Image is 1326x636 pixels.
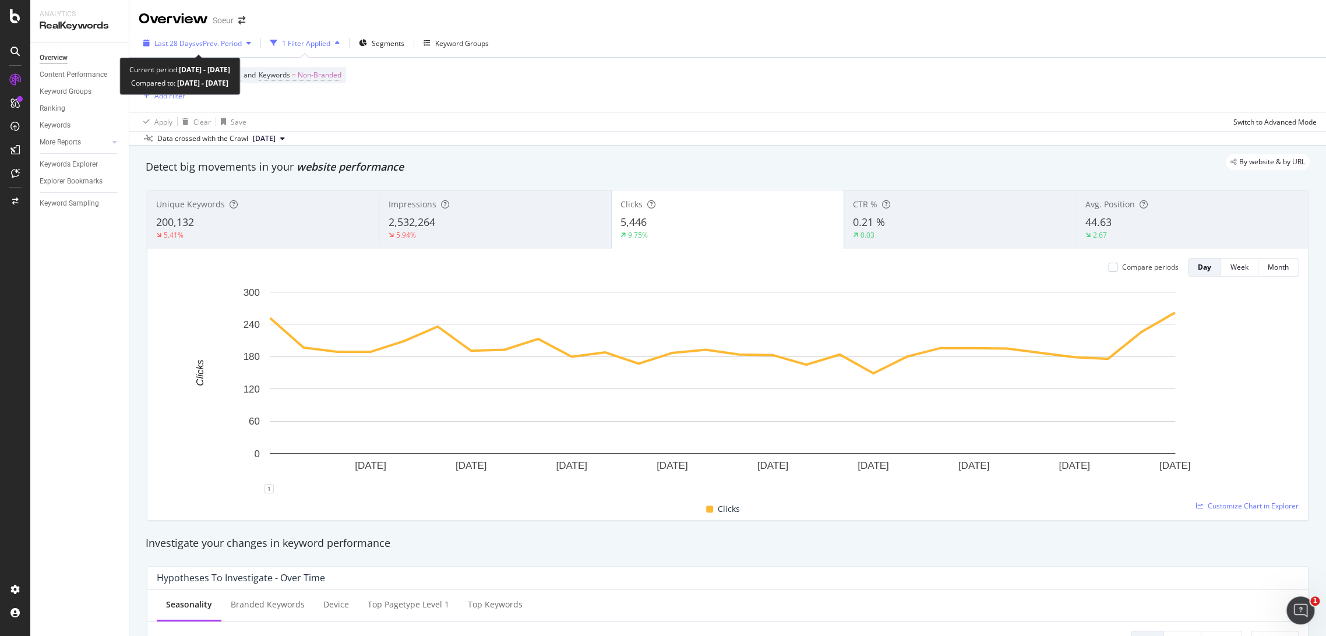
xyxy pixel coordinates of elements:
[355,460,386,471] text: [DATE]
[40,9,119,19] div: Analytics
[213,15,234,26] div: Soeur
[1188,258,1221,277] button: Day
[244,351,260,362] text: 180
[1093,230,1107,240] div: 2.67
[40,52,121,64] a: Overview
[323,599,349,610] div: Device
[196,38,242,48] span: vs Prev. Period
[389,215,435,229] span: 2,532,264
[372,38,404,48] span: Segments
[40,119,121,132] a: Keywords
[1085,199,1135,210] span: Avg. Position
[156,215,194,229] span: 200,132
[40,103,65,115] div: Ranking
[40,158,121,171] a: Keywords Explorer
[40,158,98,171] div: Keywords Explorer
[139,112,172,131] button: Apply
[628,230,648,240] div: 9.75%
[368,599,449,610] div: Top Pagetype Level 1
[1310,596,1320,606] span: 1
[40,86,91,98] div: Keyword Groups
[244,70,256,80] span: and
[1221,258,1258,277] button: Week
[958,460,990,471] text: [DATE]
[146,536,1310,551] div: Investigate your changes in keyword performance
[40,175,103,188] div: Explorer Bookmarks
[157,286,1289,489] svg: A chart.
[1122,262,1179,272] div: Compare periods
[419,34,493,52] button: Keyword Groups
[193,117,211,127] div: Clear
[389,199,436,210] span: Impressions
[40,69,121,81] a: Content Performance
[156,199,225,210] span: Unique Keywords
[435,38,489,48] div: Keyword Groups
[853,199,877,210] span: CTR %
[40,136,109,149] a: More Reports
[1208,501,1299,511] span: Customize Chart in Explorer
[657,460,688,471] text: [DATE]
[620,199,643,210] span: Clicks
[40,103,121,115] a: Ranking
[757,460,789,471] text: [DATE]
[1159,460,1191,471] text: [DATE]
[1196,501,1299,511] a: Customize Chart in Explorer
[154,117,172,127] div: Apply
[164,230,184,240] div: 5.41%
[282,38,330,48] div: 1 Filter Applied
[1233,117,1317,127] div: Switch to Advanced Mode
[131,76,228,90] div: Compared to:
[231,117,246,127] div: Save
[858,460,889,471] text: [DATE]
[157,133,248,144] div: Data crossed with the Crawl
[40,197,99,210] div: Keyword Sampling
[178,112,211,131] button: Clear
[1230,262,1249,272] div: Week
[1059,460,1090,471] text: [DATE]
[468,599,523,610] div: Top Keywords
[253,133,276,144] span: 2025 Aug. 6th
[292,70,296,80] span: =
[244,287,260,298] text: 300
[259,70,290,80] span: Keywords
[154,38,196,48] span: Last 28 Days
[718,502,740,516] span: Clicks
[396,230,416,240] div: 5.94%
[248,132,290,146] button: [DATE]
[255,448,260,459] text: 0
[1229,112,1317,131] button: Switch to Advanced Mode
[1198,262,1211,272] div: Day
[556,460,587,471] text: [DATE]
[175,78,228,88] b: [DATE] - [DATE]
[298,67,341,83] span: Non-Branded
[216,112,246,131] button: Save
[139,9,208,29] div: Overview
[238,16,245,24] div: arrow-right-arrow-left
[40,69,107,81] div: Content Performance
[40,197,121,210] a: Keyword Sampling
[456,460,487,471] text: [DATE]
[853,215,885,229] span: 0.21 %
[231,599,305,610] div: Branded Keywords
[265,484,274,493] div: 1
[244,319,260,330] text: 240
[166,599,212,610] div: Seasonality
[1268,262,1289,272] div: Month
[195,359,206,386] text: Clicks
[157,572,325,584] div: Hypotheses to Investigate - Over Time
[40,19,119,33] div: RealKeywords
[244,384,260,395] text: 120
[354,34,409,52] button: Segments
[1239,158,1305,165] span: By website & by URL
[266,34,344,52] button: 1 Filter Applied
[1226,154,1310,170] div: legacy label
[154,91,185,101] div: Add Filter
[139,89,185,103] button: Add Filter
[249,416,260,427] text: 60
[1286,596,1314,624] iframe: Intercom live chat
[40,136,81,149] div: More Reports
[40,175,121,188] a: Explorer Bookmarks
[620,215,647,229] span: 5,446
[40,119,70,132] div: Keywords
